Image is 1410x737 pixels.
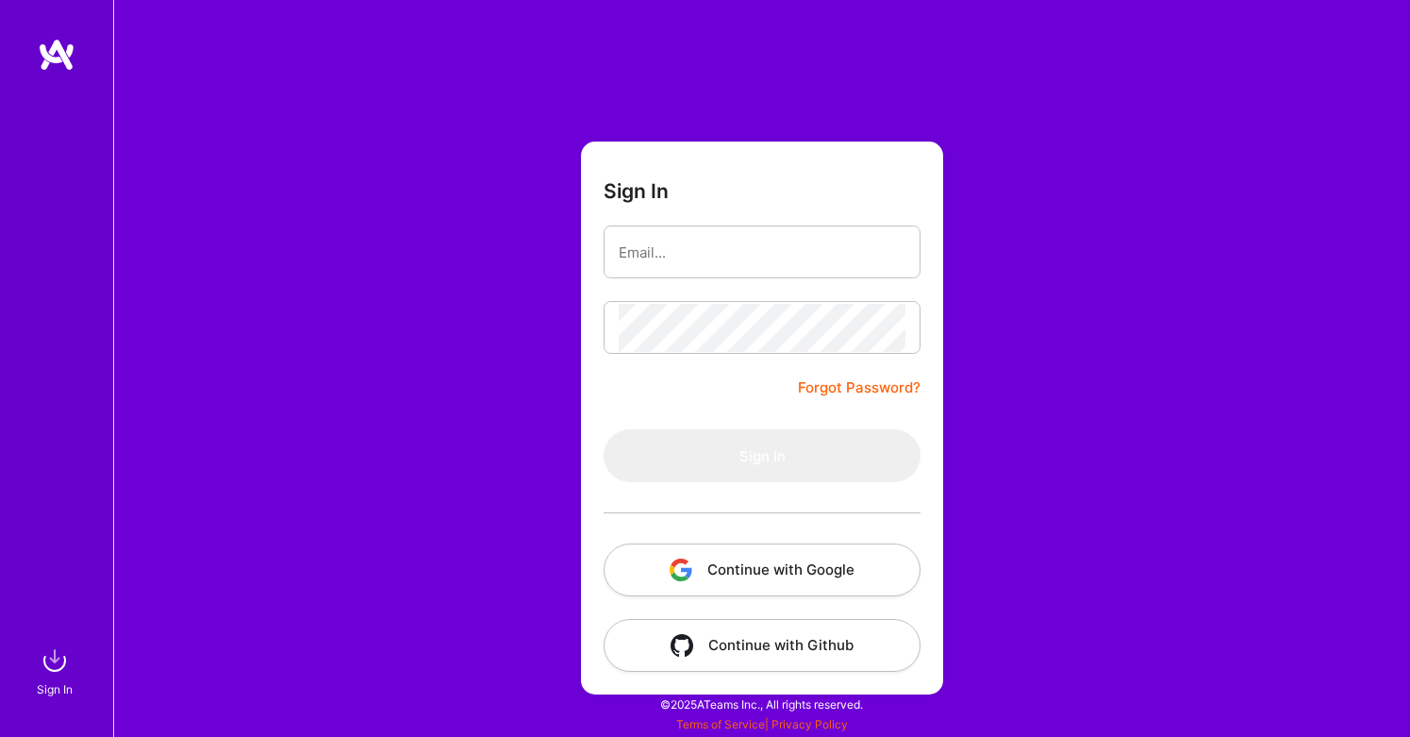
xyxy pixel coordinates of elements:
[671,634,693,657] img: icon
[604,429,921,482] button: Sign In
[604,619,921,672] button: Continue with Github
[38,38,75,72] img: logo
[676,717,848,731] span: |
[604,179,669,203] h3: Sign In
[670,559,692,581] img: icon
[676,717,765,731] a: Terms of Service
[604,544,921,596] button: Continue with Google
[37,679,73,699] div: Sign In
[40,642,74,699] a: sign inSign In
[619,228,905,276] input: Email...
[771,717,848,731] a: Privacy Policy
[798,377,921,399] a: Forgot Password?
[36,642,74,679] img: sign in
[113,680,1410,728] div: © 2025 ATeams Inc., All rights reserved.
